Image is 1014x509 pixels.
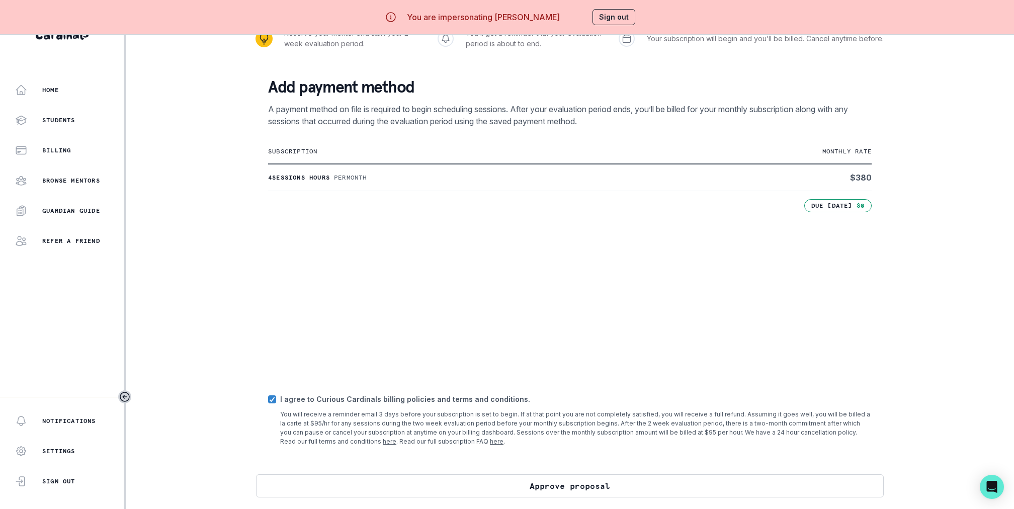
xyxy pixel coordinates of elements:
p: Settings [42,447,75,455]
p: Your subscription will begin and you’ll be billed. Cancel anytime before. [647,33,884,44]
p: subscription [268,147,670,155]
p: Students [42,116,75,124]
p: $0 [857,202,865,210]
p: monthly rate [670,147,872,155]
p: Due [DATE] [811,202,853,210]
p: You will receive a reminder email 3 days before your subscription is set to begin. If at that poi... [280,410,872,446]
p: Add payment method [268,77,872,97]
p: A payment method on file is required to begin scheduling sessions. After your evaluation period e... [268,103,872,127]
div: Progress [256,13,884,65]
button: Toggle sidebar [118,390,131,403]
p: Guardian Guide [42,207,100,215]
button: Sign out [593,9,635,25]
p: Reserve your mentor and start your 2 week evaluation period. [284,28,421,49]
p: 4 sessions hours [268,174,330,182]
td: $ 380 [670,164,872,191]
a: here [383,438,396,445]
p: Per month [334,174,367,182]
p: Refer a friend [42,237,100,245]
button: Approve proposal [256,474,884,497]
p: You are impersonating [PERSON_NAME] [407,11,560,23]
p: Browse Mentors [42,177,100,185]
p: I agree to Curious Cardinals billing policies and terms and conditions. [280,394,872,404]
p: You’ll get a reminder that your evaluation period is about to end. [466,28,603,49]
p: Notifications [42,417,96,425]
div: Open Intercom Messenger [980,475,1004,499]
p: Sign Out [42,477,75,485]
iframe: Secure payment input frame [266,210,874,380]
a: here [490,438,503,445]
p: Home [42,86,59,94]
p: Billing [42,146,71,154]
